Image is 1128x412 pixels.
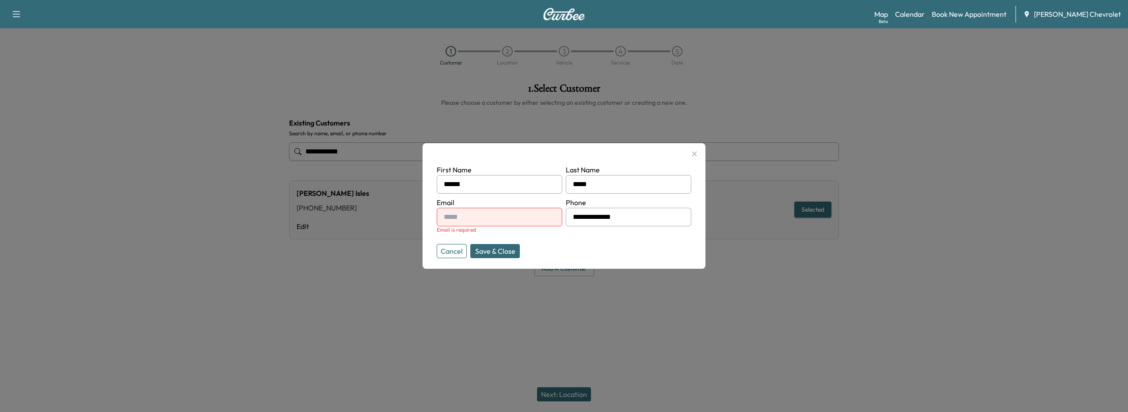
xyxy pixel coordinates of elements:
[895,9,925,19] a: Calendar
[437,244,467,258] button: Cancel
[437,198,454,207] label: Email
[879,18,888,25] div: Beta
[566,198,586,207] label: Phone
[470,244,520,258] button: Save & Close
[437,226,562,233] div: Email is required
[543,8,585,20] img: Curbee Logo
[566,165,600,174] label: Last Name
[932,9,1006,19] a: Book New Appointment
[1034,9,1121,19] span: [PERSON_NAME] Chevrolet
[874,9,888,19] a: MapBeta
[437,165,472,174] label: First Name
